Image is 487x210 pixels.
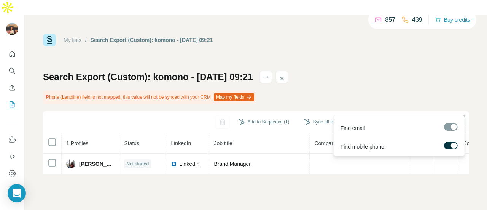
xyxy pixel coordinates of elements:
[214,140,232,146] span: Job title
[79,160,115,168] span: [PERSON_NAME]
[43,91,256,104] div: Phone (Landline) field is not mapped, this value will not be synced with your CRM
[64,37,81,43] a: My lists
[214,161,251,167] span: Brand Manager
[43,34,56,46] img: Surfe Logo
[126,160,149,167] span: Not started
[6,150,18,164] button: Use Surfe API
[6,98,18,111] button: My lists
[435,14,470,25] button: Buy credits
[6,183,18,197] button: Feedback
[233,116,295,128] button: Add to Sequence (1)
[412,15,422,24] p: 439
[66,159,75,168] img: Avatar
[179,160,199,168] span: LinkedIn
[214,93,254,101] button: Map my fields
[171,140,191,146] span: LinkedIn
[6,64,18,78] button: Search
[66,140,88,146] span: 1 Profiles
[85,36,87,44] li: /
[43,71,253,83] h1: Search Export (Custom): komono - [DATE] 09:21
[260,71,272,83] button: actions
[6,81,18,95] button: Enrich CSV
[6,133,18,147] button: Use Surfe on LinkedIn
[341,143,384,151] span: Find mobile phone
[171,161,177,167] img: LinkedIn logo
[6,167,18,180] button: Dashboard
[91,36,213,44] div: Search Export (Custom): komono - [DATE] 09:21
[299,116,365,128] button: Sync all to HubSpot (1)
[341,124,365,132] span: Find email
[6,23,18,35] img: Avatar
[6,47,18,61] button: Quick start
[124,140,139,146] span: Status
[385,15,395,24] p: 857
[314,140,337,146] span: Company
[8,184,26,202] div: Open Intercom Messenger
